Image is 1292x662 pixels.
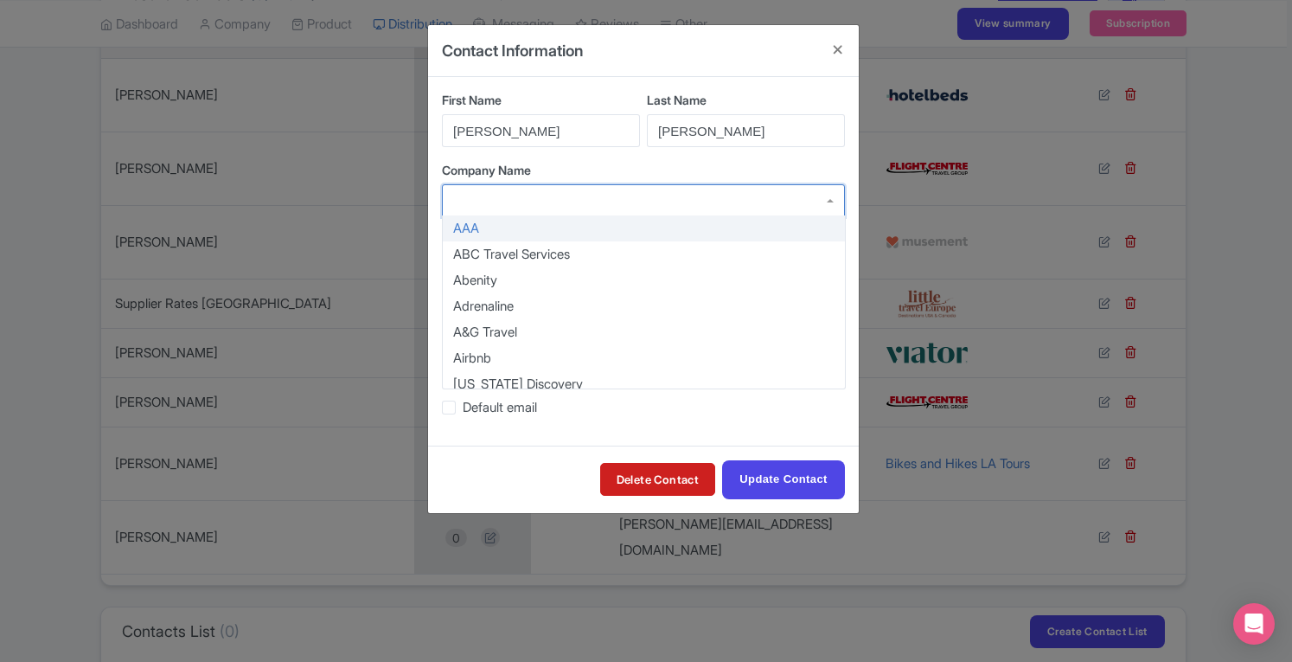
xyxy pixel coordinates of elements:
div: Abenity [443,267,845,293]
div: AAA [443,215,845,241]
div: Adrenaline [443,293,845,319]
span: Last Name [647,93,707,107]
button: Close [817,25,859,74]
span: First Name [442,93,502,107]
div: [US_STATE] Discovery [443,371,845,397]
div: ABC Travel Services [443,241,845,267]
span: Company Name [442,163,531,177]
div: Airbnb [443,345,845,371]
span: Default email [463,399,537,415]
div: Open Intercom Messenger [1233,603,1275,645]
h4: Contact Information [442,39,583,62]
a: Delete Contact [600,463,715,496]
div: A&G Travel [443,319,845,345]
input: Update Contact [722,460,845,499]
